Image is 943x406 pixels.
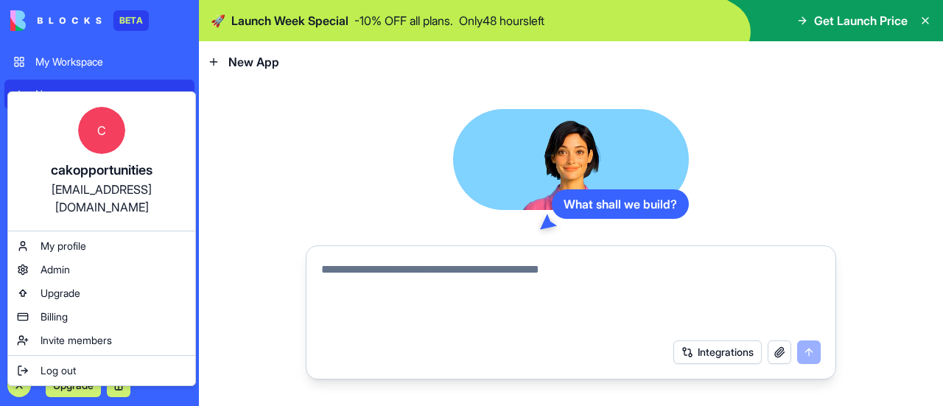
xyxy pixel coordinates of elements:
span: Recent [4,197,194,209]
span: Invite members [41,333,112,348]
span: Upgrade [41,286,80,301]
span: C [78,107,125,154]
span: My profile [41,239,86,253]
div: [EMAIL_ADDRESS][DOMAIN_NAME] [23,181,180,216]
a: Admin [11,258,192,281]
a: My profile [11,234,192,258]
a: Upgrade [11,281,192,305]
span: Billing [41,309,68,324]
span: Log out [41,363,76,378]
a: Billing [11,305,192,329]
a: Ccakopportunities[EMAIL_ADDRESS][DOMAIN_NAME] [11,95,192,228]
a: Invite members [11,329,192,352]
span: Admin [41,262,70,277]
div: cakopportunities [23,160,180,181]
